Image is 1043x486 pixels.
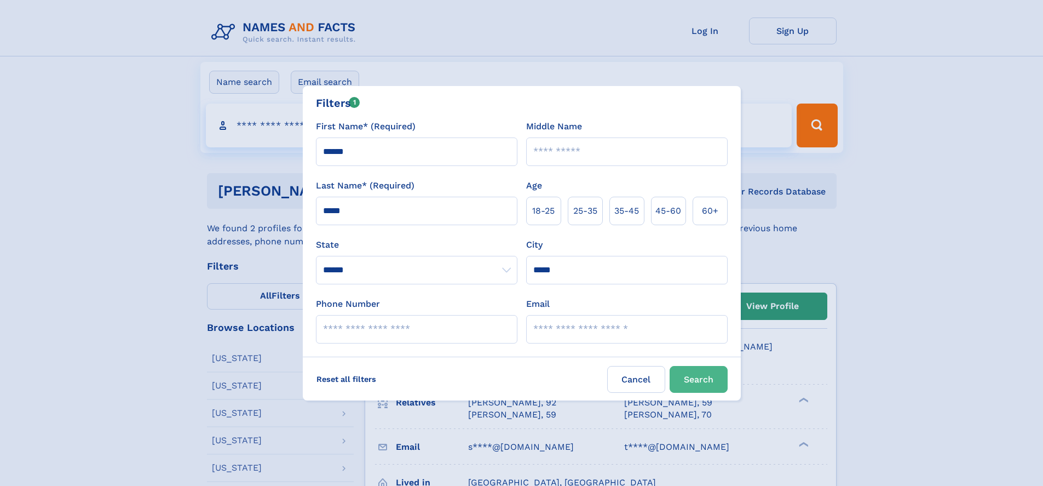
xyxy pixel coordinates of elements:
[316,95,360,111] div: Filters
[316,238,517,251] label: State
[670,366,728,393] button: Search
[316,298,380,311] label: Phone Number
[526,120,582,133] label: Middle Name
[532,204,555,218] span: 18‑25
[655,204,681,218] span: 45‑60
[316,120,416,133] label: First Name* (Required)
[607,366,665,393] label: Cancel
[526,238,543,251] label: City
[614,204,639,218] span: 35‑45
[316,179,414,192] label: Last Name* (Required)
[573,204,597,218] span: 25‑35
[526,179,542,192] label: Age
[309,366,383,392] label: Reset all filters
[702,204,718,218] span: 60+
[526,298,550,311] label: Email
